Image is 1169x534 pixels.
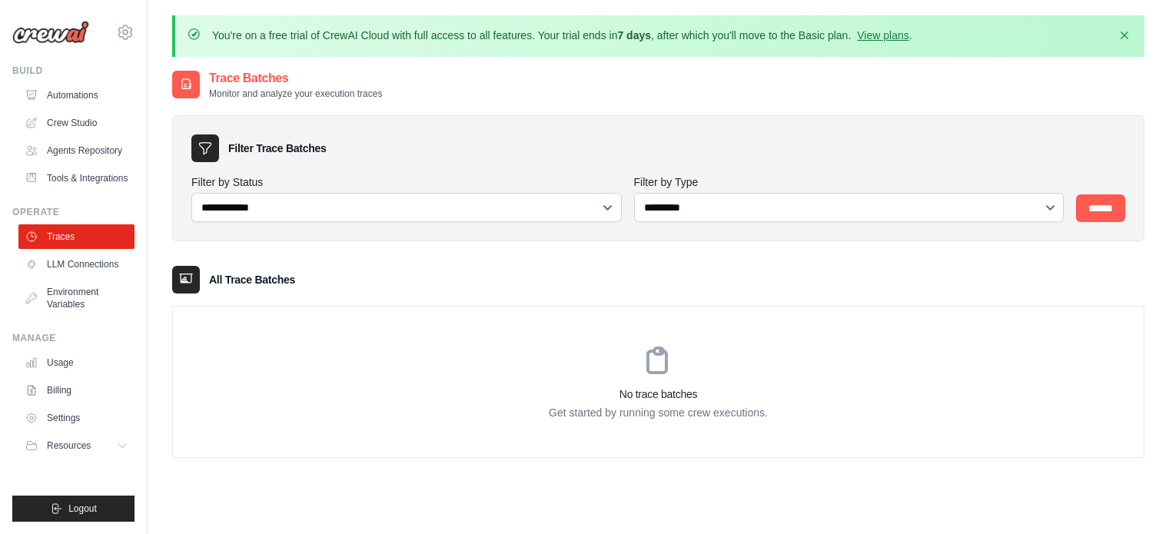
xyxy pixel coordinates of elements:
label: Filter by Status [191,174,622,190]
p: Monitor and analyze your execution traces [209,88,382,100]
h3: Filter Trace Batches [228,141,326,156]
a: Traces [18,224,135,249]
span: Logout [68,502,97,515]
p: Get started by running some crew executions. [173,405,1144,420]
a: Environment Variables [18,280,135,317]
a: Crew Studio [18,111,135,135]
label: Filter by Type [634,174,1064,190]
p: You're on a free trial of CrewAI Cloud with full access to all features. Your trial ends in , aft... [212,28,912,43]
button: Resources [18,433,135,458]
h3: No trace batches [173,386,1144,402]
a: Agents Repository [18,138,135,163]
div: Manage [12,332,135,344]
h2: Trace Batches [209,69,382,88]
button: Logout [12,496,135,522]
a: Automations [18,83,135,108]
div: Operate [12,206,135,218]
img: Logo [12,21,89,44]
span: Resources [47,439,91,452]
a: Settings [18,406,135,430]
a: LLM Connections [18,252,135,277]
a: View plans [857,29,908,41]
h3: All Trace Batches [209,272,295,287]
a: Tools & Integrations [18,166,135,191]
a: Usage [18,350,135,375]
div: Build [12,65,135,77]
strong: 7 days [617,29,651,41]
a: Billing [18,378,135,403]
